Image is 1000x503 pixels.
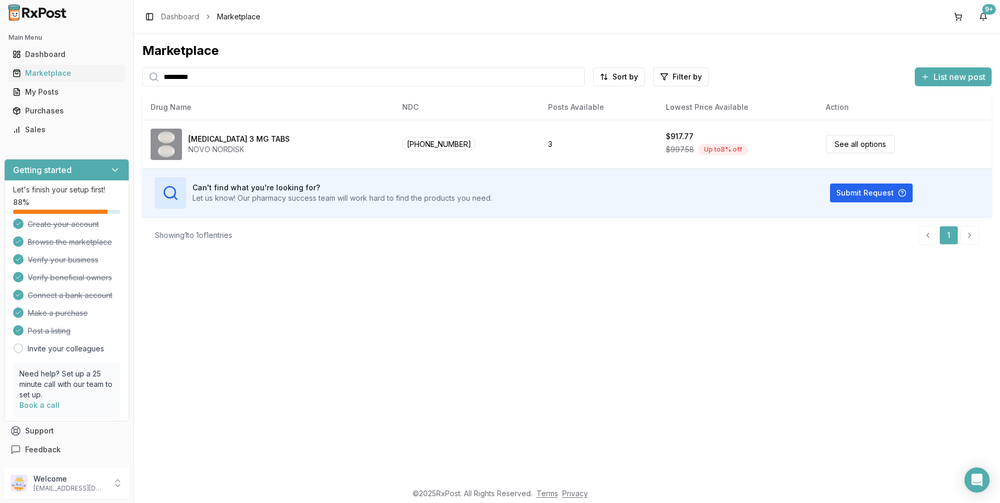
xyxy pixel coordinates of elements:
[13,185,120,195] p: Let's finish your setup first!
[817,95,992,120] th: Action
[540,120,657,168] td: 3
[13,197,29,208] span: 88 %
[4,440,129,459] button: Feedback
[13,87,121,97] div: My Posts
[4,65,129,82] button: Marketplace
[13,106,121,116] div: Purchases
[192,193,492,203] p: Let us know! Our pharmacy success team will work hard to find the products you need.
[657,95,818,120] th: Lowest Price Available
[33,484,106,493] p: [EMAIL_ADDRESS][DOMAIN_NAME]
[4,84,129,100] button: My Posts
[142,95,394,120] th: Drug Name
[698,144,748,155] div: Up to 8 % off
[673,72,702,82] span: Filter by
[934,71,985,83] span: List new post
[4,102,129,119] button: Purchases
[612,72,638,82] span: Sort by
[28,344,104,354] a: Invite your colleagues
[8,120,125,139] a: Sales
[593,67,645,86] button: Sort by
[161,12,260,22] nav: breadcrumb
[151,129,182,160] img: Rybelsus 3 MG TABS
[25,444,61,455] span: Feedback
[666,131,694,142] div: $917.77
[666,144,694,155] span: $997.58
[217,12,260,22] span: Marketplace
[10,475,27,491] img: User avatar
[13,124,121,135] div: Sales
[13,164,72,176] h3: Getting started
[13,68,121,78] div: Marketplace
[918,226,979,245] nav: pagination
[19,369,114,400] p: Need help? Set up a 25 minute call with our team to set up.
[975,8,992,25] button: 9+
[28,326,71,336] span: Post a listing
[28,290,112,301] span: Connect a bank account
[8,33,125,42] h2: Main Menu
[142,42,992,59] div: Marketplace
[4,46,129,63] button: Dashboard
[19,401,60,409] a: Book a call
[28,255,98,265] span: Verify your business
[653,67,709,86] button: Filter by
[4,421,129,440] button: Support
[537,489,558,498] a: Terms
[4,121,129,138] button: Sales
[939,226,958,245] a: 1
[826,135,895,153] a: See all options
[8,83,125,101] a: My Posts
[915,67,992,86] button: List new post
[540,95,657,120] th: Posts Available
[8,64,125,83] a: Marketplace
[28,219,99,230] span: Create your account
[830,184,913,202] button: Submit Request
[982,4,996,15] div: 9+
[4,4,71,21] img: RxPost Logo
[161,12,199,22] a: Dashboard
[188,144,290,155] div: NOVO NORDISK
[964,467,990,493] div: Open Intercom Messenger
[8,101,125,120] a: Purchases
[188,134,290,144] div: [MEDICAL_DATA] 3 MG TABS
[28,237,112,247] span: Browse the marketplace
[155,230,232,241] div: Showing 1 to 1 of 1 entries
[28,272,112,283] span: Verify beneficial owners
[192,182,492,193] h3: Can't find what you're looking for?
[13,49,121,60] div: Dashboard
[28,308,88,318] span: Make a purchase
[394,95,540,120] th: NDC
[33,474,106,484] p: Welcome
[8,45,125,64] a: Dashboard
[915,73,992,83] a: List new post
[562,489,588,498] a: Privacy
[402,137,476,151] span: [PHONE_NUMBER]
